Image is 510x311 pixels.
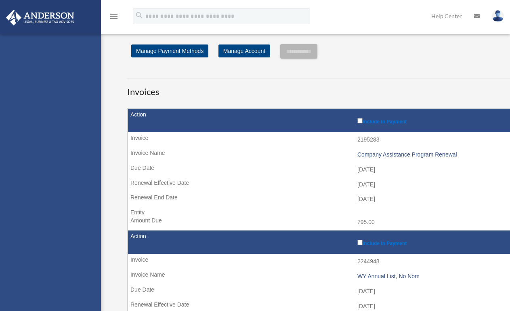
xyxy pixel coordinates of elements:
a: Manage Account [218,44,270,57]
input: Include in Payment [357,240,363,245]
a: menu [109,14,119,21]
img: User Pic [492,10,504,22]
input: Include in Payment [357,118,363,123]
i: menu [109,11,119,21]
img: Anderson Advisors Platinum Portal [4,10,77,25]
a: Manage Payment Methods [131,44,208,57]
i: search [135,11,144,20]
